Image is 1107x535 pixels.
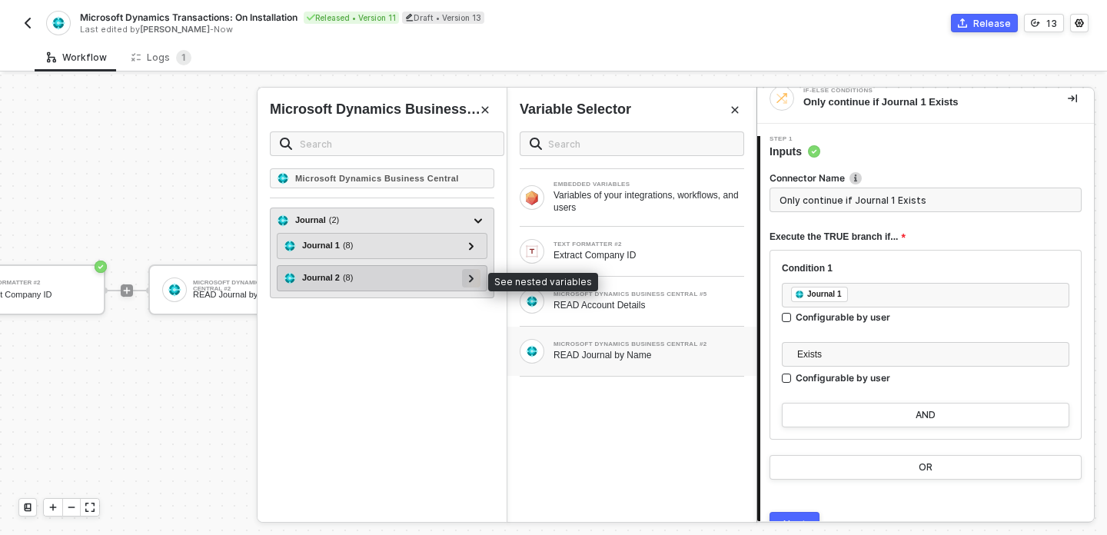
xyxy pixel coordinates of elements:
span: [PERSON_NAME] [140,24,210,35]
div: If-Else Conditions [803,88,1034,94]
img: Block [526,295,538,307]
img: icon-info [849,172,862,184]
div: Microsoft Dynamics Business Central [270,100,481,119]
img: journal-1 [284,240,296,252]
img: Block [526,245,538,258]
img: integration-icon [52,16,65,30]
span: Inputs [770,144,820,159]
div: Last edited by - Now [80,24,552,35]
div: Journal [295,214,339,227]
span: icon-play [48,503,58,512]
div: MICROSOFT DYNAMICS BUSINESS CENTRAL #2 [553,341,744,347]
span: icon-edit [405,13,414,22]
img: search [530,138,542,150]
span: Microsoft Dynamics Transactions: On Installation [80,11,298,24]
div: Journal 1 [302,239,353,252]
div: Workflow [47,52,107,64]
div: Configurable by user [796,311,890,324]
button: OR [770,455,1082,480]
span: Step 1 [770,136,820,142]
span: icon-settings [1075,18,1084,28]
div: OR [919,461,932,474]
input: Search [300,135,494,152]
div: READ Account Details [553,299,744,311]
div: Variables of your integrations, workflows, and users [553,189,744,214]
button: Close [726,101,744,119]
div: See nested variables [488,273,598,291]
img: Block [526,190,538,204]
div: AND [916,409,936,421]
button: 13 [1024,14,1064,32]
div: TEXT FORMATTER #2 [553,241,744,248]
span: icon-versioning [1031,18,1040,28]
button: back [18,14,37,32]
span: ( 8 ) [343,271,353,284]
label: Connector Name [770,171,1082,184]
div: Journal 1 [807,287,841,301]
div: Configurable by user [796,371,890,384]
img: search [280,138,292,150]
div: Logs [131,50,191,65]
div: 13 [1046,17,1057,30]
div: MICROSOFT DYNAMICS BUSINESS CENTRAL #5 [553,291,744,297]
span: Execute the TRUE branch if... [770,228,906,247]
span: 1 [181,52,186,63]
img: journal-2 [284,272,296,284]
div: Release [973,17,1011,30]
div: Next [783,518,806,530]
div: EMBEDDED VARIABLES [553,181,744,188]
span: icon-minus [67,503,76,512]
strong: Microsoft Dynamics Business Central [295,174,459,183]
div: Condition 1 [782,262,1069,275]
img: Block [526,345,538,357]
div: Extract Company ID [553,249,744,261]
img: back [22,17,34,29]
div: Journal 2 [302,271,353,284]
div: Only continue if Journal 1 Exists [803,95,1043,109]
button: AND [782,403,1069,427]
button: Release [951,14,1018,32]
span: icon-collapse-right [1068,94,1077,103]
span: ( 2 ) [329,214,339,227]
span: ( 8 ) [343,239,353,252]
button: Close [476,101,494,119]
span: icon-expand [85,503,95,512]
input: Enter description [770,188,1082,212]
div: Variable Selector [520,100,631,119]
span: Exists [797,343,1060,366]
div: Draft • Version 13 [402,12,484,24]
div: READ Journal by Name [553,349,744,361]
img: integration-icon [775,91,789,105]
sup: 1 [176,50,191,65]
div: Released • Version 11 [304,12,399,24]
img: fieldIcon [795,290,804,299]
input: Search [548,135,734,152]
img: Microsoft Dynamics Business Central [277,172,289,184]
span: icon-commerce [958,18,967,28]
img: journal [277,214,289,227]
